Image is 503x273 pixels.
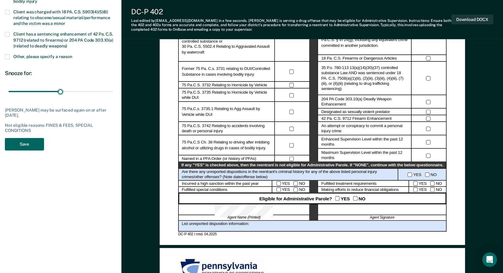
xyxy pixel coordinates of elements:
span: Client has a sentencing enhancement of 42 Pa. C.S. 9712 (related to firearms) or 204 PA Code 303.... [13,32,113,48]
label: 35 P.s. 780-113 13(a)(14)(30)(37) controlled substance Law AND was sentenced under 18 PA. C.S. 75... [321,65,408,92]
div: DC-P 402 [131,7,451,16]
div: [PERSON_NAME] may be surfaced again on or after [DATE]. [5,108,117,118]
div: Agent Signature [318,215,446,221]
label: 204 PA Code 303.10(a) Deadly Weapon Enhancement [321,97,408,107]
div: If any "YES" is checked above, then the reentrant is not eligible for Administrative Parole. If "... [178,162,447,169]
div: DC-P 402 | rvsd. 04.2025 [178,232,447,236]
div: Open Intercom Messenger [482,252,497,267]
div: Are there any unreported dispositions in the reentrant's criminal history for any of the above li... [178,169,398,181]
label: 75 Pa.C.S Ch. 38 Relating to driving after imbibing alcohol or utilizing drugs in cases of bodily... [182,140,271,151]
label: 42 Pa. C.S. 9712 Firearm Enhancement [321,116,391,122]
button: Download DOCX [451,15,493,25]
div: Fulfilled treatment requirements [318,180,409,187]
label: 18 Pa. C.S. Firearms or Dangerous Articles [321,56,396,61]
div: Eligible for Administrative Parole? YES NO [178,193,447,204]
label: Maximum Supervision Level within the past 12 months [321,150,408,161]
div: YES NO [398,169,447,181]
label: 75 Pa.C.S. 3735 Relating to Homicide by Vehicle while DUI [182,90,271,101]
span: in a few seconds [219,19,246,23]
div: YES NO [272,180,310,187]
span: Other, please specify a reason [13,54,72,59]
label: An attempt or conspiracy to commit a personal injury crime [321,123,408,134]
label: 75 Pa.C.S. 3732 Relating to Homicide by Vehicle [182,83,267,88]
div: Incurred a high sanction within the past year [178,180,272,187]
label: Any crime of violence defined in 42 Pa.C.S. § 9714(g), or any attempt, conspiracy or solicitation... [321,22,408,48]
div: Fulfilled special conditions [178,187,272,193]
label: Named in a PFA Order (or history of PFAs) [182,156,256,162]
label: Former 75 Pa. C.s. 3731 relating to DUI/Controlled Substance in cases involving bodily injury [182,67,271,77]
label: 30 Pa. C.S. 5502.1 Relating to Homicide by watercraft under influence of alcohol or controlled su... [182,2,271,55]
div: List unreported disposition information: [178,221,447,232]
label: 75 Pa.C.s. 3735.1 Relating to Agg Assault by Vehicle while DUI [182,107,271,117]
div: YES NO [409,180,447,187]
div: Making efforts to reduce financial obligations [318,187,409,193]
div: Last edited by [EMAIL_ADDRESS][DOMAIN_NAME] . [PERSON_NAME] is serving a drug offense that may be... [131,19,451,32]
label: Designated as sexually violent predator [321,109,390,115]
label: 75 Pa.C.S. 3742 Relating to accidents involving death or personal injury [182,123,271,134]
div: Not eligible reasons: FINES & FEES, SPECIAL CONDITIONS [5,123,117,133]
button: Save [5,138,44,150]
div: Snooze for: [5,70,117,77]
label: Enhanced Supervision Level within the past 12 months [321,137,408,147]
div: YES NO [409,187,447,193]
div: YES NO [272,187,310,193]
span: Client was charged with 18 PA. C.S. 5903(4)(5)(6) relating to obscene/sexual material/performance... [13,9,110,26]
div: Agent Name (Printed) [178,215,310,221]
